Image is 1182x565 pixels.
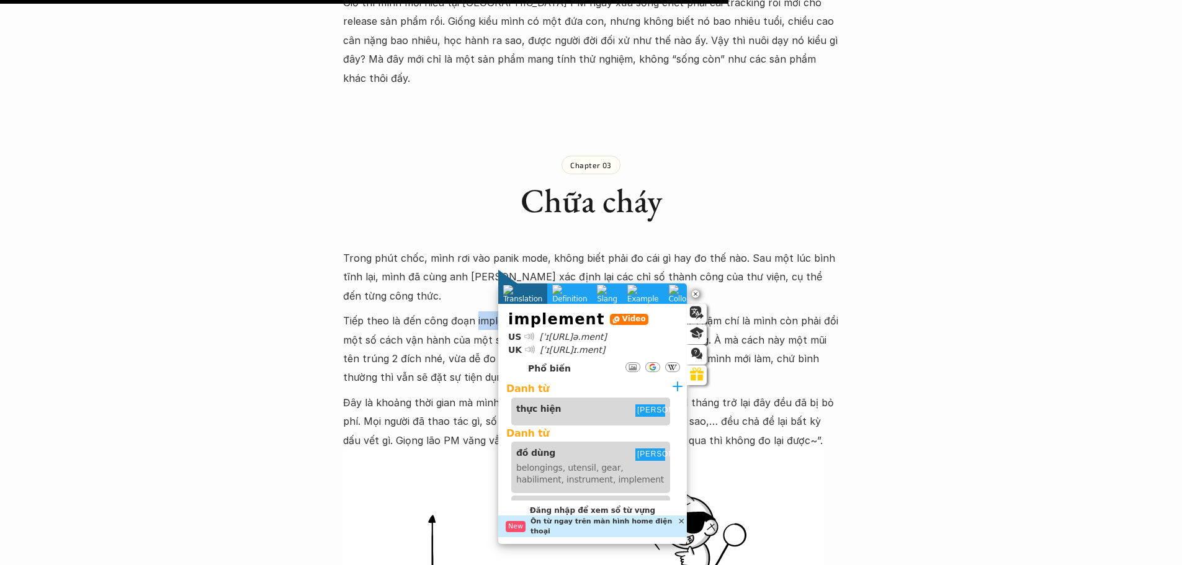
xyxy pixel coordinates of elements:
[570,161,612,169] p: Chapter 03
[343,311,839,387] p: Tiếp theo là đến công đoạn implement, đâu đó mất thêm khoảng 1 tuần. Thậm chí là mình còn phải đổ...
[343,393,839,450] p: Đây là khoảng thời gian mà mình đau đớn nhận ra, tất cả số liệu trong 1 tháng trở lại đây đều đã ...
[343,249,839,305] p: Trong phút chốc, mình rơi vào panik mode, không biết phải đo cái gì hay đo thế nào. Sau một lúc b...
[343,180,839,221] h1: Chữa cháy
